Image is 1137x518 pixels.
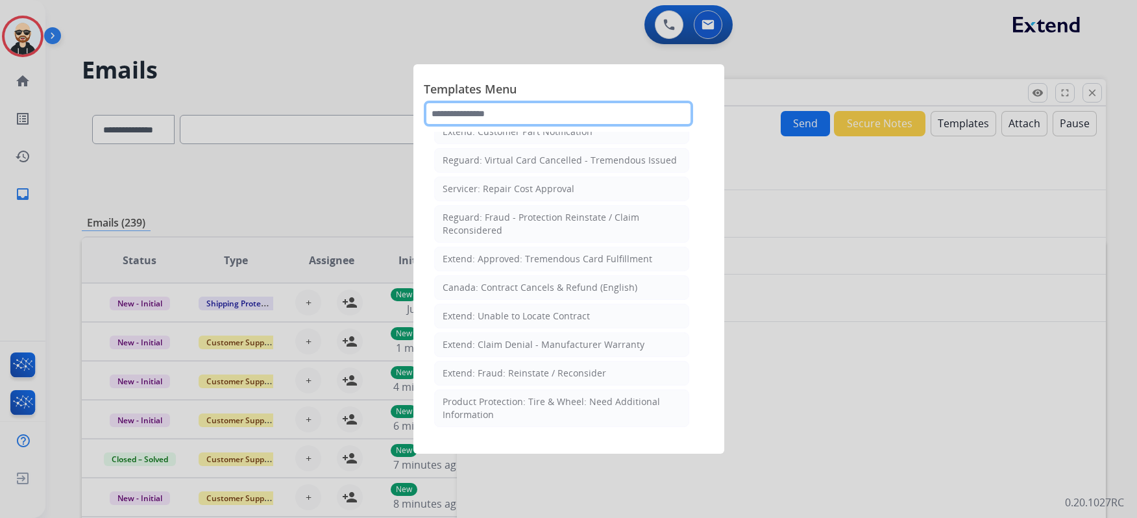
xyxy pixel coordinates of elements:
div: Extend: Fraud: Reinstate / Reconsider [443,367,606,380]
div: Product Protection: Tire & Wheel: Need Additional Information [443,395,681,421]
div: Extend: Approved: Tremendous Card Fulfillment [443,253,652,265]
div: Extend: Claim Denial - Manufacturer Warranty [443,338,644,351]
div: Canada: Contract Cancels & Refund (English) [443,281,637,294]
span: Templates Menu [424,80,714,101]
div: Extend: Unable to Locate Contract [443,310,590,323]
div: Reguard: Fraud - Protection Reinstate / Claim Reconsidered [443,211,681,237]
div: Reguard: Virtual Card Cancelled - Tremendous Issued [443,154,677,167]
div: Extend: Customer Part Notification [443,125,593,138]
div: Servicer: Repair Cost Approval [443,182,574,195]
